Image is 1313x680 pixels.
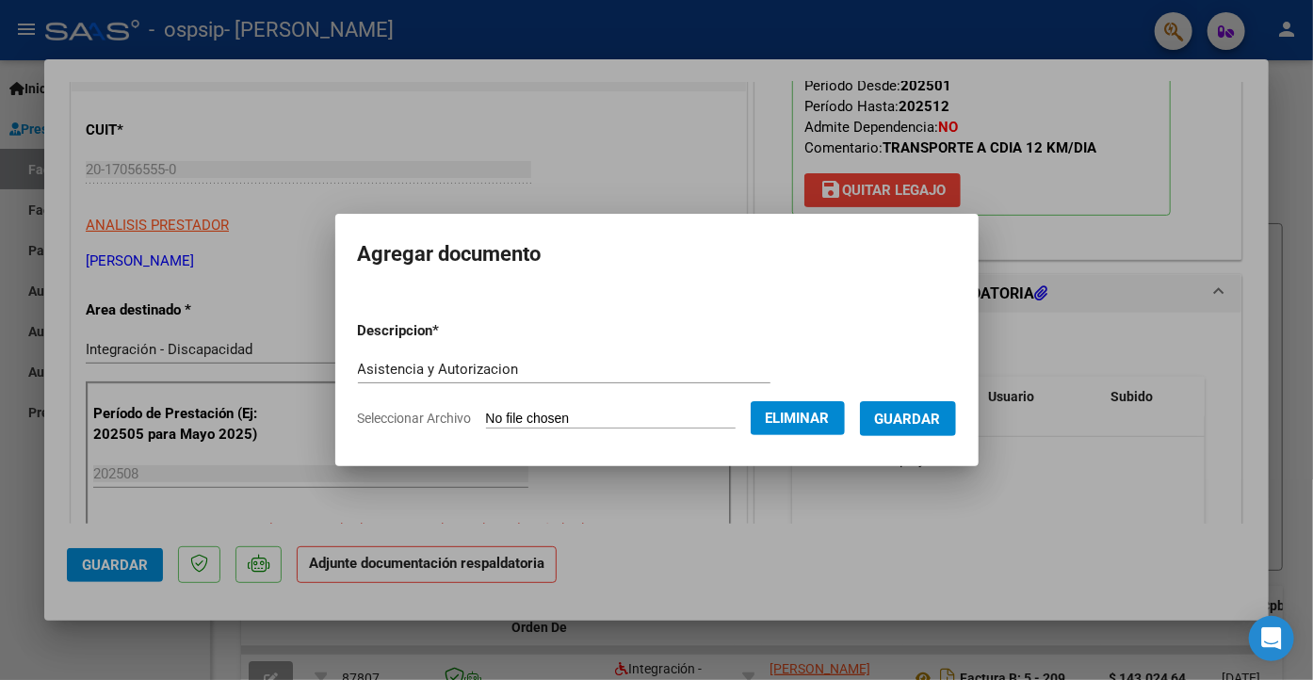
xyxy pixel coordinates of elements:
h2: Agregar documento [358,236,956,272]
span: Seleccionar Archivo [358,411,472,426]
p: Descripcion [358,320,538,342]
span: Eliminar [766,410,830,427]
div: Open Intercom Messenger [1249,616,1294,661]
button: Guardar [860,401,956,436]
button: Eliminar [751,401,845,435]
span: Guardar [875,411,941,428]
